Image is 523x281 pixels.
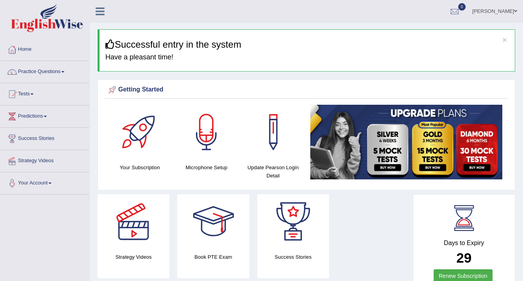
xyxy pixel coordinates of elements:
[456,250,471,265] b: 29
[0,61,89,81] a: Practice Questions
[177,253,249,261] h4: Book PTE Exam
[422,240,507,247] h4: Days to Expiry
[0,172,89,192] a: Your Account
[0,39,89,58] a: Home
[257,253,329,261] h4: Success Stories
[0,128,89,147] a: Success Stories
[0,83,89,103] a: Tests
[98,253,169,261] h4: Strategy Videos
[177,163,236,172] h4: Microphone Setup
[105,39,509,50] h3: Successful entry in the system
[107,84,506,96] div: Getting Started
[0,150,89,170] a: Strategy Videos
[110,163,169,172] h4: Your Subscription
[244,163,302,180] h4: Update Pearson Login Detail
[105,54,509,61] h4: Have a pleasant time!
[502,36,507,44] button: ×
[310,105,502,179] img: small5.jpg
[0,106,89,125] a: Predictions
[458,3,466,11] span: 0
